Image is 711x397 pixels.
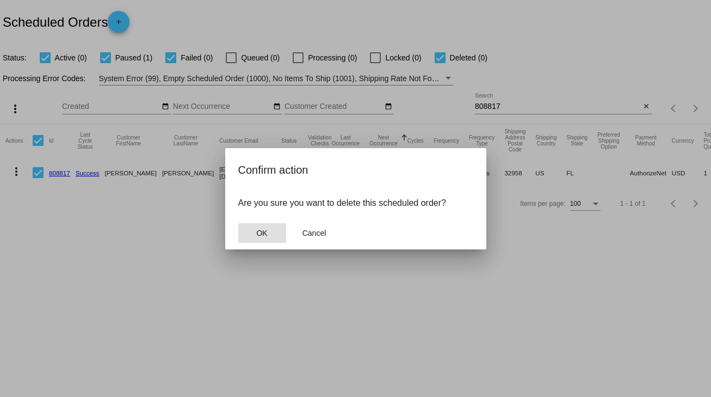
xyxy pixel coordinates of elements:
h2: Confirm action [238,161,473,179]
button: Close dialog [290,223,338,243]
span: OK [256,229,267,237]
button: Close dialog [238,223,286,243]
span: Cancel [302,229,326,237]
p: Are you sure you want to delete this scheduled order? [238,198,473,208]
